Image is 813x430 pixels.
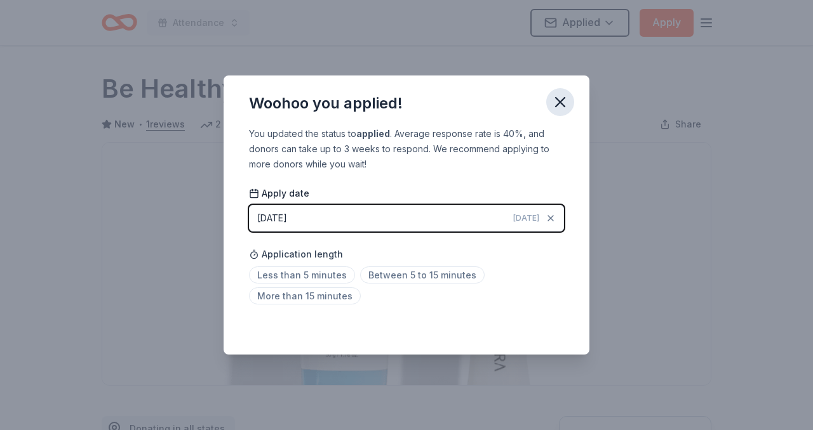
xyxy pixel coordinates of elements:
div: You updated the status to . Average response rate is 40%, and donors can take up to 3 weeks to re... [249,126,564,172]
span: Between 5 to 15 minutes [360,266,485,283]
b: applied [356,128,390,139]
span: Application length [249,247,343,262]
div: Woohoo you applied! [249,93,403,114]
span: More than 15 minutes [249,287,361,304]
span: [DATE] [513,213,539,223]
span: Apply date [249,187,309,200]
div: [DATE] [257,211,287,226]
button: [DATE][DATE] [249,205,564,231]
span: Less than 5 minutes [249,266,355,283]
